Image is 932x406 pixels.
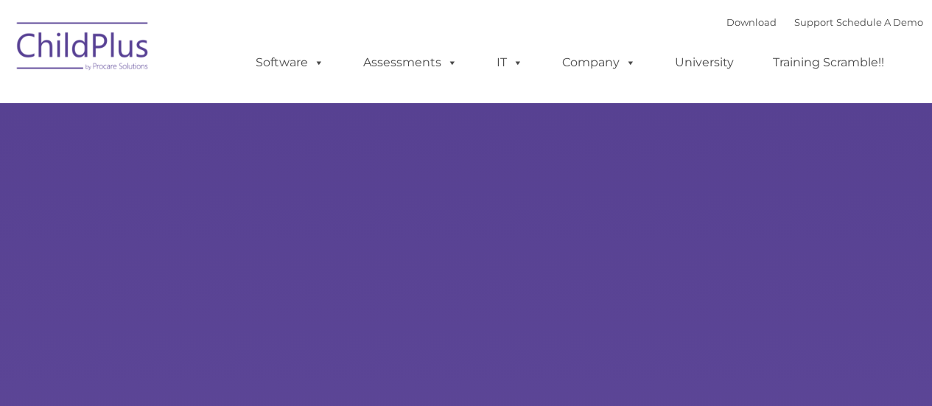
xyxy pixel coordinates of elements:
a: Download [726,16,777,28]
a: Company [547,48,651,77]
a: University [660,48,749,77]
a: Support [794,16,833,28]
a: IT [482,48,538,77]
a: Software [241,48,339,77]
font: | [726,16,923,28]
a: Schedule A Demo [836,16,923,28]
img: ChildPlus by Procare Solutions [10,12,157,85]
a: Training Scramble!! [758,48,899,77]
a: Assessments [348,48,472,77]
